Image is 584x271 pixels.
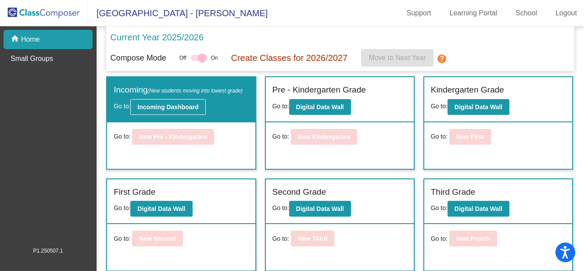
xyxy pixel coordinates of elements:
mat-icon: help [437,53,448,64]
span: (New students moving into lowest grade) [147,88,243,94]
span: [GEOGRAPHIC_DATA] - [PERSON_NAME] [88,6,268,20]
mat-icon: home [11,34,21,45]
p: Home [21,34,40,45]
span: Go to: [431,204,448,211]
span: Go to: [272,234,289,243]
b: New Second [139,235,176,242]
label: First Grade [114,186,155,199]
span: Off [179,54,186,62]
p: Compose Mode [111,52,166,64]
b: New First [456,133,484,140]
b: New Fourth [456,235,490,242]
button: Digital Data Wall [289,201,351,217]
span: Go to: [272,204,289,211]
button: New First [449,129,491,145]
span: Move to Next Year [369,54,426,61]
b: Digital Data Wall [296,103,344,111]
b: Digital Data Wall [296,205,344,212]
button: Digital Data Wall [448,201,509,217]
button: New Kindergarten [291,129,358,145]
b: New Third [298,235,328,242]
span: Go to: [272,132,289,141]
button: New Second [132,231,183,246]
button: Incoming Dashboard [130,99,205,115]
a: Learning Portal [443,6,505,20]
button: Digital Data Wall [130,201,192,217]
span: On [211,54,218,62]
b: Digital Data Wall [455,205,502,212]
span: Go to: [114,103,130,110]
b: New Pre - Kindergarten [139,133,207,140]
button: Digital Data Wall [448,99,509,115]
span: Go to: [272,103,289,110]
label: Kindergarten Grade [431,84,504,96]
span: Go to: [114,204,130,211]
label: Incoming [114,84,243,96]
a: Support [400,6,438,20]
span: Go to: [431,132,448,141]
b: Incoming Dashboard [137,103,198,111]
span: Go to: [114,132,130,141]
button: New Pre - Kindergarten [132,129,214,145]
b: Digital Data Wall [137,205,185,212]
b: New Kindergarten [298,133,351,140]
p: Current Year 2025/2026 [111,31,204,44]
label: Second Grade [272,186,326,199]
p: Create Classes for 2026/2027 [231,51,348,64]
label: Third Grade [431,186,475,199]
button: New Fourth [449,231,497,246]
p: Small Groups [11,53,53,64]
button: Digital Data Wall [289,99,351,115]
label: Pre - Kindergarten Grade [272,84,366,96]
span: Go to: [114,234,130,243]
span: Go to: [431,103,448,110]
span: Go to: [431,234,448,243]
button: Move to Next Year [361,49,434,67]
button: New Third [291,231,335,246]
a: Logout [548,6,584,20]
a: School [509,6,544,20]
b: Digital Data Wall [455,103,502,111]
